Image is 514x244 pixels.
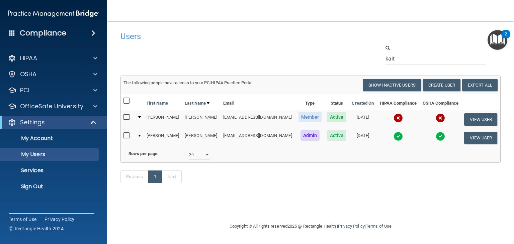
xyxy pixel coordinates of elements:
[162,170,182,183] a: Next
[298,112,322,122] span: Member
[221,129,295,147] td: [EMAIL_ADDRESS][DOMAIN_NAME]
[20,28,66,38] h4: Compliance
[128,151,159,156] b: Rows per page:
[144,110,182,129] td: [PERSON_NAME]
[338,224,364,229] a: Privacy Policy
[4,151,96,158] p: My Users
[8,102,97,110] a: OfficeSafe University
[188,216,433,237] div: Copyright © All rights reserved 2025 @ Rectangle Health | |
[327,112,346,122] span: Active
[9,216,36,223] a: Terms of Use
[436,132,445,141] img: tick.e7d51cea.svg
[45,216,75,223] a: Privacy Policy
[221,110,295,129] td: [EMAIL_ADDRESS][DOMAIN_NAME]
[301,130,320,141] span: Admin
[505,34,507,43] div: 2
[349,110,377,129] td: [DATE]
[436,113,445,123] img: cross.ca9f0e7f.svg
[221,94,295,110] th: Email
[20,70,37,78] p: OSHA
[394,113,403,123] img: cross.ca9f0e7f.svg
[20,118,45,126] p: Settings
[4,135,96,142] p: My Account
[8,70,97,78] a: OSHA
[488,30,507,50] button: Open Resource Center, 2 new notifications
[144,129,182,147] td: [PERSON_NAME]
[352,99,374,107] a: Created On
[8,86,97,94] a: PCI
[8,7,99,20] img: PMB logo
[4,167,96,174] p: Services
[377,94,420,110] th: HIPAA Compliance
[399,200,506,227] iframe: Drift Widget Chat Controller
[349,129,377,147] td: [DATE]
[8,54,97,62] a: HIPAA
[9,225,64,232] span: Ⓒ Rectangle Health 2024
[464,132,497,144] button: View User
[182,129,221,147] td: [PERSON_NAME]
[366,224,392,229] a: Terms of Use
[8,118,97,126] a: Settings
[120,170,149,183] a: Previous
[148,170,162,183] a: 1
[385,52,486,65] input: Search
[295,94,325,110] th: Type
[394,132,403,141] img: tick.e7d51cea.svg
[120,32,338,41] h4: Users
[464,113,497,126] button: View User
[147,99,168,107] a: First Name
[185,99,209,107] a: Last Name
[325,94,349,110] th: Status
[123,80,253,85] span: The following people have access to your PCIHIPAA Practice Portal
[4,183,96,190] p: Sign Out
[462,79,498,91] a: Export All
[363,79,421,91] button: Show Inactive Users
[20,86,29,94] p: PCI
[327,130,346,141] span: Active
[20,54,37,62] p: HIPAA
[420,94,461,110] th: OSHA Compliance
[182,110,221,129] td: [PERSON_NAME]
[20,102,83,110] p: OfficeSafe University
[423,79,460,91] button: Create User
